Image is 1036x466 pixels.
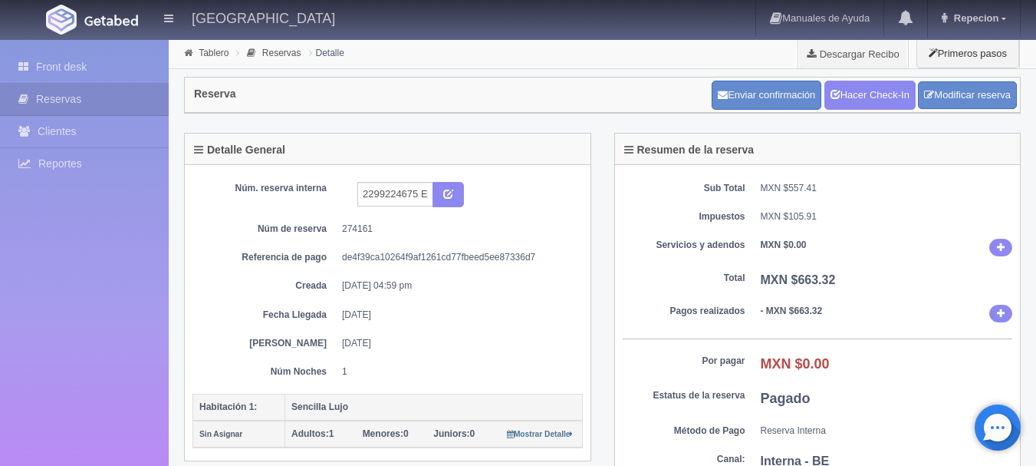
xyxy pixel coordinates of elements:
[199,402,257,412] b: Habitación 1:
[46,5,77,35] img: Getabed
[84,15,138,26] img: Getabed
[433,428,469,439] strong: Juniors:
[204,182,327,195] dt: Núm. reserva interna
[824,81,916,110] a: Hacer Check-In
[204,337,327,350] dt: [PERSON_NAME]
[291,428,329,439] strong: Adultos:
[194,144,285,156] h4: Detalle General
[761,182,1013,195] dd: MXN $557.41
[204,279,327,292] dt: Creada
[712,81,821,110] button: Enviar confirmación
[761,273,836,286] b: MXN $663.32
[624,144,755,156] h4: Resumen de la reserva
[204,223,327,236] dt: Núm de reserva
[262,48,301,58] a: Reservas
[363,428,403,439] strong: Menores:
[433,428,475,439] span: 0
[291,428,334,439] span: 1
[623,239,745,252] dt: Servicios y adendos
[199,48,229,58] a: Tablero
[507,428,574,439] a: Mostrar Detalle
[342,251,571,264] dd: de4f39ca10264f9af1261cd77fbeed5ee87336d7
[305,45,348,60] li: Detalle
[199,430,242,438] small: Sin Asignar
[761,210,1013,223] dd: MXN $105.91
[342,337,571,350] dd: [DATE]
[623,210,745,223] dt: Impuestos
[204,365,327,378] dt: Núm Noches
[950,12,999,24] span: Repecion
[623,182,745,195] dt: Sub Total
[623,305,745,318] dt: Pagos realizados
[798,38,908,69] a: Descargar Recibo
[761,240,807,250] b: MXN $0.00
[342,365,571,378] dd: 1
[761,306,823,316] b: - MXN $663.32
[623,453,745,466] dt: Canal:
[342,309,571,322] dd: [DATE]
[342,223,571,236] dd: 274161
[916,38,1019,68] button: Primeros pasos
[918,81,1017,110] a: Modificar reserva
[623,272,745,285] dt: Total
[363,428,409,439] span: 0
[623,355,745,368] dt: Por pagar
[761,356,830,372] b: MXN $0.00
[285,394,583,421] th: Sencilla Lujo
[204,251,327,264] dt: Referencia de pago
[194,88,236,100] h4: Reserva
[192,8,335,27] h4: [GEOGRAPHIC_DATA]
[342,279,571,292] dd: [DATE] 04:59 pm
[623,389,745,402] dt: Estatus de la reserva
[507,430,574,438] small: Mostrar Detalle
[623,425,745,438] dt: Método de Pago
[761,425,1013,438] dd: Reserva Interna
[204,309,327,322] dt: Fecha Llegada
[761,391,811,406] b: Pagado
